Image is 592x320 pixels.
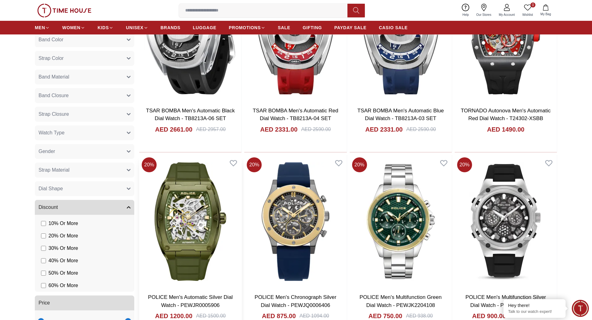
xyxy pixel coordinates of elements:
[161,25,181,31] span: BRANDS
[35,70,134,84] button: Band Material
[48,269,78,277] span: 50 % Or More
[303,25,322,31] span: GIFTING
[126,25,143,31] span: UNISEX
[466,294,546,308] a: POLICE Men's Multifunction Silver Dial Watch - PEWGQ0071902
[487,125,524,134] h4: AED 1490.00
[35,22,50,33] a: MEN
[406,312,433,320] div: AED 938.00
[572,300,589,317] div: Chat Widget
[300,312,329,320] div: AED 1094.00
[48,257,78,264] span: 40 % Or More
[35,200,134,215] button: Discount
[41,258,46,263] input: 40% Or More
[39,55,64,62] span: Strap Color
[508,302,561,309] div: Hey there!
[48,245,78,252] span: 30 % Or More
[39,166,70,174] span: Strap Material
[379,25,408,31] span: CASIO SALE
[41,233,46,238] input: 20% Or More
[48,282,78,289] span: 60 % Or More
[350,155,452,288] img: POLICE Men's Multifunction Green Dial Watch - PEWJK2204108
[35,125,134,140] button: Watch Type
[35,25,45,31] span: MEN
[37,4,91,17] img: ...
[537,3,555,18] button: My Bag
[193,25,217,31] span: LUGGAGE
[196,312,226,320] div: AED 1500.00
[35,295,134,310] button: Price
[142,157,157,172] span: 20 %
[247,157,262,172] span: 20 %
[460,12,471,17] span: Help
[39,129,65,137] span: Watch Type
[303,22,322,33] a: GIFTING
[301,126,331,133] div: AED 2590.00
[406,126,436,133] div: AED 2590.00
[229,22,265,33] a: PROMOTIONS
[538,12,553,16] span: My Bag
[253,108,338,122] a: TSAR BOMBA Men's Automatic Red Dial Watch - TB8213A-04 SET
[39,36,63,43] span: Band Color
[35,51,134,66] button: Strap Color
[48,232,78,240] span: 20 % Or More
[379,22,408,33] a: CASIO SALE
[41,283,46,288] input: 60% Or More
[161,22,181,33] a: BRANDS
[520,12,535,17] span: Wishlist
[98,25,109,31] span: KIDS
[352,157,367,172] span: 20 %
[126,22,148,33] a: UNISEX
[35,107,134,122] button: Strap Closure
[473,2,495,18] a: Our Stores
[474,12,494,17] span: Our Stores
[155,125,192,134] h4: AED 2661.00
[39,110,69,118] span: Strap Closure
[39,73,69,81] span: Band Material
[229,25,261,31] span: PROMOTIONS
[35,32,134,47] button: Band Color
[41,221,46,226] input: 10% Or More
[39,148,55,155] span: Gender
[148,294,233,308] a: POLICE Men's Automatic Silver Dial Watch - PEWJR0005906
[48,220,78,227] span: 10 % Or More
[365,125,402,134] h4: AED 2331.00
[455,155,557,288] img: POLICE Men's Multifunction Silver Dial Watch - PEWGQ0071902
[461,108,551,122] a: TORNADO Autonova Men's Automatic Red Dial Watch - T24302-XSBB
[39,92,69,99] span: Band Closure
[139,155,241,288] img: POLICE Men's Automatic Silver Dial Watch - PEWJR0005906
[255,294,336,308] a: POLICE Men's Chronograph Silver Dial Watch - PEWJQ0006406
[334,25,366,31] span: PAYDAY SALE
[459,2,473,18] a: Help
[62,22,85,33] a: WOMEN
[360,294,442,308] a: POLICE Men's Multifunction Green Dial Watch - PEWJK2204108
[41,271,46,276] input: 50% Or More
[35,163,134,178] button: Strap Material
[193,22,217,33] a: LUGGAGE
[530,2,535,7] span: 0
[39,185,63,192] span: Dial Shape
[62,25,80,31] span: WOMEN
[334,22,366,33] a: PAYDAY SALE
[244,155,346,288] img: POLICE Men's Chronograph Silver Dial Watch - PEWJQ0006406
[35,181,134,196] button: Dial Shape
[196,126,226,133] div: AED 2957.00
[41,246,46,251] input: 30% Or More
[457,157,472,172] span: 20 %
[39,204,58,211] span: Discount
[278,22,290,33] a: SALE
[508,309,561,314] p: Talk to our watch expert!
[35,88,134,103] button: Band Closure
[357,108,444,122] a: TSAR BOMBA Men's Automatic Blue Dial Watch - TB8213A-03 SET
[519,2,537,18] a: 0Wishlist
[496,12,517,17] span: My Account
[278,25,290,31] span: SALE
[35,144,134,159] button: Gender
[98,22,113,33] a: KIDS
[260,125,297,134] h4: AED 2331.00
[146,108,235,122] a: TSAR BOMBA Men's Automatic Black Dial Watch - TB8213A-06 SET
[39,299,50,307] span: Price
